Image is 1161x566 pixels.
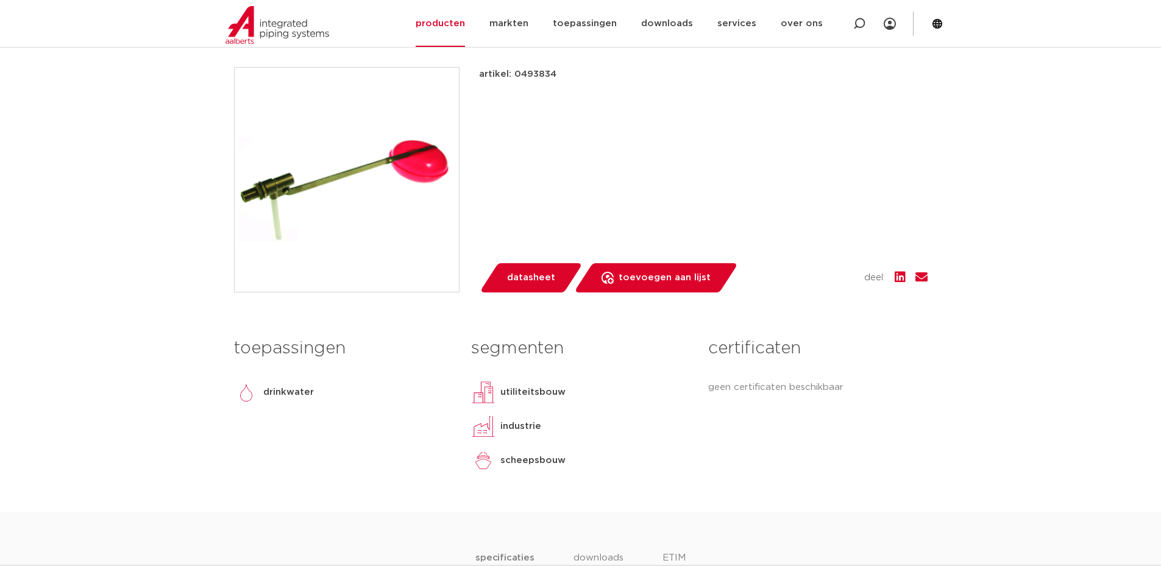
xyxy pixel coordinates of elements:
img: scheepsbouw [471,448,495,473]
p: scheepsbouw [500,453,566,468]
div: my IPS [884,10,896,37]
span: datasheet [507,268,555,288]
p: utiliteitsbouw [500,385,566,400]
p: artikel: 0493834 [479,67,556,82]
img: drinkwater [234,380,258,405]
p: industrie [500,419,541,434]
p: geen certificaten beschikbaar [708,380,927,395]
span: deel: [864,271,885,285]
h3: segmenten [471,336,690,361]
h3: toepassingen [234,336,453,361]
h3: certificaten [708,336,927,361]
p: drinkwater [263,385,314,400]
img: industrie [471,414,495,439]
a: datasheet [479,263,583,292]
span: toevoegen aan lijst [619,268,711,288]
img: utiliteitsbouw [471,380,495,405]
img: Product Image for VSH vlotterkraan vlotterbal G3/8" [235,68,459,292]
